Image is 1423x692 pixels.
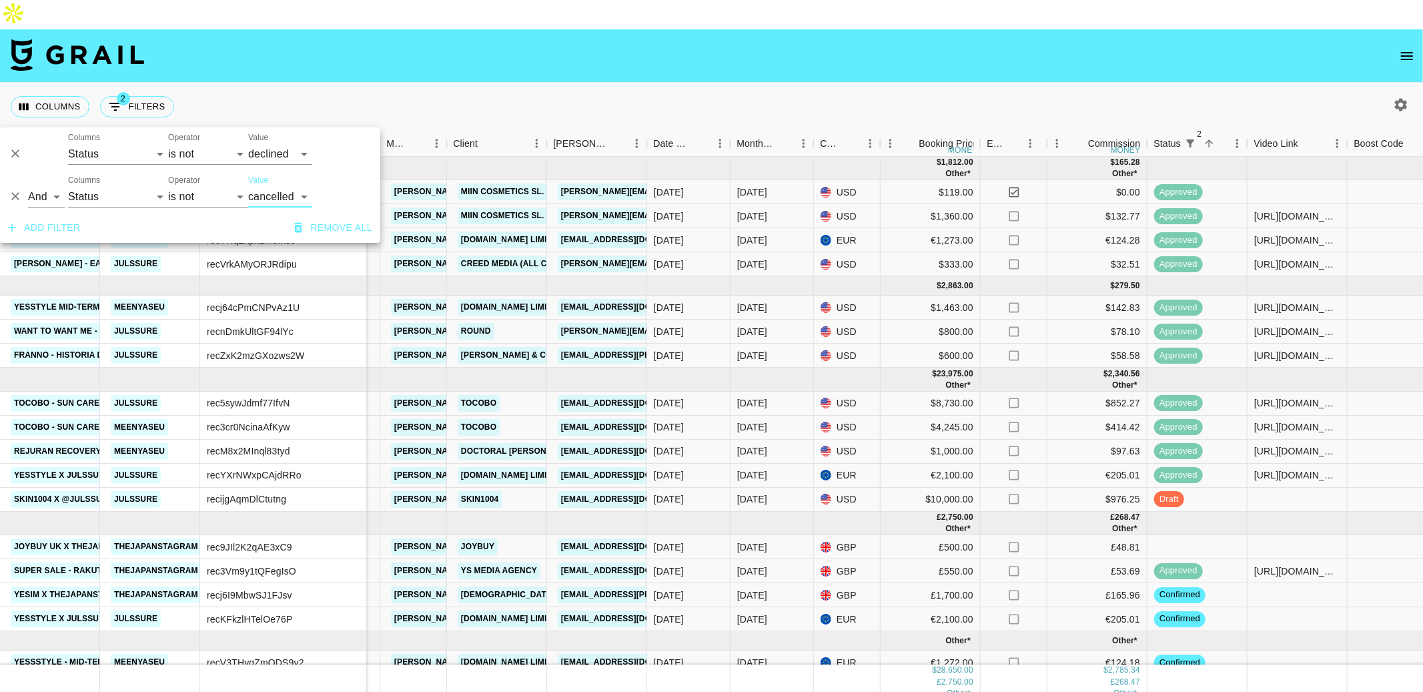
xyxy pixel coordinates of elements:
[1112,169,1137,178] span: € 124.28
[558,611,707,627] a: [EMAIL_ADDRESS][DOMAIN_NAME]
[1047,416,1147,440] div: $414.42
[654,656,684,669] div: 23/7/2025
[814,344,881,368] div: USD
[737,234,767,247] div: Jun '25
[1047,440,1147,464] div: $97.63
[1181,134,1200,153] button: Show filters
[1154,326,1203,338] span: approved
[111,256,161,272] a: julssure
[608,134,626,153] button: Sort
[1154,657,1206,669] span: confirmed
[168,175,200,186] label: Operator
[814,464,881,488] div: EUR
[654,349,684,362] div: 17/7/2025
[1154,445,1203,458] span: approved
[1047,252,1147,276] div: $32.51
[289,216,378,240] button: Remove all
[111,467,161,484] a: julssure
[546,131,646,157] div: Booker
[458,443,581,460] a: Doctoral [PERSON_NAME]
[980,131,1047,157] div: Expenses: Remove Commission?
[558,654,707,671] a: [EMAIL_ADDRESS][DOMAIN_NAME]
[100,96,174,117] button: Show filters
[111,419,168,436] a: meenyaseu
[1254,325,1340,338] div: https://www.instagram.com/p/DMAypDhSh1p/
[11,611,195,627] a: Yesstyle x Julssure - SEPTIEMBRE 2025
[1154,565,1203,577] span: approved
[1047,392,1147,416] div: $852.27
[1115,280,1140,292] div: 279.50
[941,157,973,168] div: 1,812.00
[453,131,478,157] div: Client
[945,636,971,645] span: € 1,272.00
[881,416,981,440] div: $4,245.00
[987,131,1005,157] div: Expenses: Remove Commission?
[1047,651,1147,675] div: €124.18
[1254,396,1340,410] div: https://www.instagram.com/reel/DN2_6Pg5uGA/
[654,258,684,271] div: 10/6/2025
[937,368,973,380] div: 23,975.00
[820,131,841,157] div: Currency
[654,301,684,314] div: 27/5/2025
[1088,131,1141,157] div: Commission
[932,368,937,380] div: $
[458,419,500,436] a: TOCOBO
[1154,350,1203,362] span: approved
[1154,397,1203,410] span: approved
[948,146,978,154] div: money
[1154,469,1203,482] span: approved
[558,232,707,248] a: [EMAIL_ADDRESS][DOMAIN_NAME]
[1111,157,1115,168] div: $
[207,325,294,338] div: recnDmkUltGF94lYc
[111,611,161,627] a: julssure
[1047,535,1147,559] div: £48.81
[458,539,498,555] a: JOYBUY
[11,539,159,555] a: JOYBUY UK x Thejapanstagram
[1154,186,1203,199] span: approved
[11,39,144,71] img: Grail Talent
[111,587,201,603] a: thejapanstagram
[5,187,25,207] button: Delete
[391,587,677,603] a: [PERSON_NAME][EMAIL_ADDRESS][PERSON_NAME][DOMAIN_NAME]
[446,131,546,157] div: Client
[458,347,574,364] a: [PERSON_NAME] & Co LLC
[814,440,881,464] div: USD
[391,491,677,508] a: [PERSON_NAME][EMAIL_ADDRESS][PERSON_NAME][DOMAIN_NAME]
[937,677,941,688] div: £
[11,443,157,460] a: Rejuran Recovery - 345 cream
[654,325,684,338] div: 11/7/2025
[391,323,677,340] a: [PERSON_NAME][EMAIL_ADDRESS][PERSON_NAME][DOMAIN_NAME]
[391,654,677,671] a: [PERSON_NAME][EMAIL_ADDRESS][PERSON_NAME][DOMAIN_NAME]
[11,654,168,671] a: YessStyle - Mid-Term - NOVEMBER
[458,184,548,200] a: MIIN COSMETICS SL.
[737,420,767,434] div: Aug '25
[841,134,860,153] button: Sort
[207,444,290,458] div: recM8x2MInql83tyd
[814,320,881,344] div: USD
[1154,210,1203,223] span: approved
[881,228,981,252] div: €1,273.00
[1047,133,1067,153] button: Menu
[1298,134,1317,153] button: Sort
[737,301,767,314] div: Jul '25
[3,216,86,240] button: Add filter
[814,252,881,276] div: USD
[937,280,941,292] div: $
[458,232,566,248] a: [DOMAIN_NAME] LIMITED
[626,133,646,153] button: Menu
[1047,488,1147,512] div: $976.25
[207,589,292,602] div: recj6I9MbwSJ1FJsv
[814,180,881,204] div: USD
[814,204,881,228] div: USD
[1115,157,1140,168] div: 165.28
[380,131,446,157] div: Manager
[207,541,292,554] div: rec9JIl2K2qAE3xC9
[478,134,496,153] button: Sort
[558,539,707,555] a: [EMAIL_ADDRESS][DOMAIN_NAME]
[207,420,290,434] div: rec3cr0NcinaAfKyw
[1111,280,1115,292] div: $
[1354,131,1404,157] div: Boost Code
[710,133,730,153] button: Menu
[1254,420,1340,434] div: ​https://www.instagram.com/reel/DN3QlaDZEQp/
[1254,444,1340,458] div: https://www.instagram.com/reel/DNswIrfZEe6/?igsh=ZW52cnJiNTBvcXpt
